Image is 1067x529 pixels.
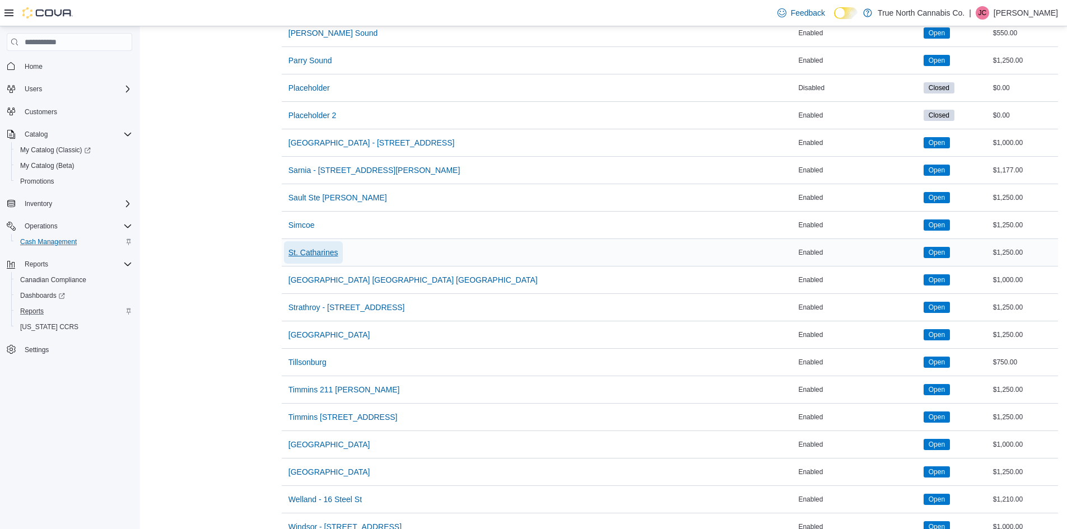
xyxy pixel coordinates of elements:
span: Home [25,62,43,71]
button: Placeholder [284,77,334,99]
span: Sault Ste [PERSON_NAME] [288,192,387,203]
a: Feedback [773,2,830,24]
span: Open [924,357,950,368]
div: $550.00 [991,26,1058,40]
div: $1,250.00 [991,54,1058,67]
a: Home [20,60,47,73]
div: Enabled [796,328,921,341]
a: My Catalog (Classic) [11,142,137,158]
p: | [969,6,971,20]
span: Open [929,330,945,340]
a: My Catalog (Classic) [16,143,95,157]
span: Open [929,275,945,285]
div: Enabled [796,26,921,40]
div: Enabled [796,191,921,204]
a: Dashboards [16,289,69,302]
span: Tillsonburg [288,357,327,368]
a: Settings [20,343,53,357]
span: Open [924,384,950,395]
span: [PERSON_NAME] Sound [288,27,378,39]
span: Washington CCRS [16,320,132,334]
span: Dashboards [20,291,65,300]
button: Cash Management [11,234,137,250]
span: Open [929,55,945,65]
span: Open [924,494,950,505]
span: My Catalog (Classic) [20,146,91,155]
span: Open [924,192,950,203]
div: $1,177.00 [991,163,1058,177]
button: Reports [2,256,137,272]
button: Sarnia - [STREET_ADDRESS][PERSON_NAME] [284,159,465,181]
span: Inventory [20,197,132,210]
span: Open [924,274,950,285]
span: Open [929,28,945,38]
span: Timmins 211 [PERSON_NAME] [288,384,400,395]
span: Settings [20,343,132,357]
div: $1,250.00 [991,246,1058,259]
div: Enabled [796,493,921,506]
span: My Catalog (Classic) [16,143,132,157]
span: Open [929,138,945,148]
span: Welland - 16 Steel St [288,494,362,505]
div: Enabled [796,218,921,232]
span: Open [924,137,950,148]
button: Canadian Compliance [11,272,137,288]
span: Open [924,302,950,313]
button: Customers [2,104,137,120]
div: $1,250.00 [991,191,1058,204]
button: Catalog [2,127,137,142]
div: Enabled [796,136,921,149]
div: $1,210.00 [991,493,1058,506]
span: Closed [929,110,949,120]
span: Strathroy - [STREET_ADDRESS] [288,302,405,313]
button: Reports [11,303,137,319]
span: Operations [25,222,58,231]
span: Canadian Compliance [20,275,86,284]
button: Home [2,58,137,74]
span: Open [924,219,950,231]
span: Open [924,55,950,66]
button: Sault Ste [PERSON_NAME] [284,186,392,209]
button: Users [2,81,137,97]
button: [GEOGRAPHIC_DATA] [284,461,375,483]
span: Open [929,385,945,395]
img: Cova [22,7,73,18]
a: Promotions [16,175,59,188]
button: Operations [2,218,137,234]
span: Simcoe [288,219,315,231]
div: Enabled [796,465,921,479]
span: Open [929,467,945,477]
p: [PERSON_NAME] [994,6,1058,20]
div: Enabled [796,301,921,314]
button: Parry Sound [284,49,337,72]
div: $0.00 [991,81,1058,95]
div: Enabled [796,438,921,451]
span: Reports [16,305,132,318]
span: Feedback [791,7,825,18]
span: Cash Management [20,237,77,246]
a: [US_STATE] CCRS [16,320,83,334]
div: $1,000.00 [991,273,1058,287]
div: Jessie Clark [976,6,989,20]
span: Catalog [20,128,132,141]
span: St. Catharines [288,247,338,258]
div: $1,000.00 [991,136,1058,149]
div: Disabled [796,81,921,95]
div: $1,250.00 [991,218,1058,232]
button: Welland - 16 Steel St [284,488,366,511]
span: [GEOGRAPHIC_DATA] [288,466,370,477]
a: Customers [20,105,62,119]
span: Sarnia - [STREET_ADDRESS][PERSON_NAME] [288,165,460,176]
span: Operations [20,219,132,233]
span: Cash Management [16,235,132,249]
button: Strathroy - [STREET_ADDRESS] [284,296,409,319]
span: Inventory [25,199,52,208]
div: $750.00 [991,355,1058,369]
span: Canadian Compliance [16,273,132,287]
div: $1,250.00 [991,410,1058,424]
span: [GEOGRAPHIC_DATA] [288,329,370,340]
button: [GEOGRAPHIC_DATA] - [STREET_ADDRESS] [284,132,459,154]
span: Closed [924,82,954,93]
button: Simcoe [284,214,319,236]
